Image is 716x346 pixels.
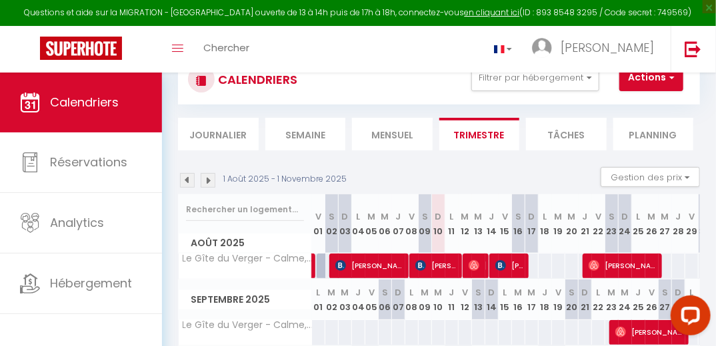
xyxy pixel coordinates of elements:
li: Journalier [178,118,259,150]
button: Actions [619,65,683,91]
th: 20 [565,194,579,254]
th: 08 [405,194,419,254]
th: 27 [659,194,672,254]
th: 08 [405,279,419,320]
th: 15 [499,194,512,254]
th: 03 [339,279,352,320]
abbr: V [502,210,508,223]
abbr: M [461,210,469,223]
p: 1 Août 2025 - 1 Novembre 2025 [223,173,347,186]
li: Mensuel [352,118,433,150]
th: 28 [672,279,685,320]
th: 26 [645,194,659,254]
abbr: D [582,286,589,299]
abbr: S [329,210,335,223]
iframe: LiveChat chat widget [660,290,716,346]
abbr: J [449,286,455,299]
abbr: V [409,210,415,223]
abbr: S [569,286,575,299]
th: 04 [352,279,365,320]
abbr: L [450,210,454,223]
th: 29 [685,279,699,320]
span: Analytics [50,214,104,231]
abbr: L [690,286,694,299]
abbr: D [675,286,682,299]
span: Hébergement [50,275,132,291]
th: 30 [699,194,712,254]
abbr: L [317,286,321,299]
abbr: D [489,286,495,299]
abbr: D [529,210,535,223]
abbr: J [583,210,588,223]
th: 16 [512,279,525,320]
th: 06 [379,194,392,254]
span: [PERSON_NAME] [495,253,527,278]
abbr: M [475,210,483,223]
th: 28 [672,194,685,254]
th: 19 [552,279,565,320]
th: 14 [485,279,499,320]
th: 02 [325,194,339,254]
abbr: M [435,286,443,299]
abbr: L [597,286,601,299]
span: Calendriers [50,94,119,110]
th: 10 [432,194,445,254]
th: 11 [445,279,459,320]
abbr: S [422,210,428,223]
abbr: L [410,286,414,299]
th: 11 [445,194,459,254]
span: Réservations [50,154,127,170]
li: Planning [613,118,694,150]
span: [PERSON_NAME] [615,319,687,345]
abbr: S [609,210,615,223]
a: ... [PERSON_NAME] [522,26,671,73]
th: 05 [365,194,379,254]
abbr: M [528,286,536,299]
th: 05 [365,279,379,320]
li: Trimestre [439,118,520,150]
th: 12 [459,279,472,320]
th: 27 [659,279,672,320]
abbr: M [328,286,336,299]
th: 19 [552,194,565,254]
abbr: M [421,286,429,299]
th: 07 [392,279,405,320]
abbr: S [515,210,521,223]
button: Filtrer par hébergement [471,65,599,91]
abbr: V [555,286,561,299]
abbr: V [689,210,695,223]
span: [PERSON_NAME] [335,253,407,278]
th: 12 [459,194,472,254]
abbr: L [543,210,547,223]
img: Super Booking [40,37,122,60]
span: Le Gîte du Verger - Calme, paisible et jardin [181,320,314,330]
th: 15 [499,279,512,320]
th: 29 [685,194,699,254]
abbr: M [341,286,349,299]
span: [PERSON_NAME] [561,39,654,56]
a: Chercher [193,26,259,73]
abbr: J [636,286,641,299]
th: 09 [419,279,432,320]
th: 09 [419,194,432,254]
th: 13 [472,194,485,254]
button: Gestion des prix [601,167,700,187]
abbr: S [662,286,668,299]
th: 25 [632,194,645,254]
abbr: L [637,210,641,223]
span: [PERSON_NAME] [589,253,660,278]
img: ... [532,38,552,58]
a: en cliquant ici [465,7,520,18]
th: 01 [312,279,325,320]
th: 26 [645,279,659,320]
abbr: S [475,286,481,299]
abbr: M [608,286,616,299]
abbr: V [315,210,321,223]
th: 02 [325,279,339,320]
th: 03 [339,194,352,254]
th: 07 [392,194,405,254]
th: 24 [619,279,632,320]
abbr: D [435,210,442,223]
li: Tâches [526,118,607,150]
span: Août 2025 [179,234,311,253]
